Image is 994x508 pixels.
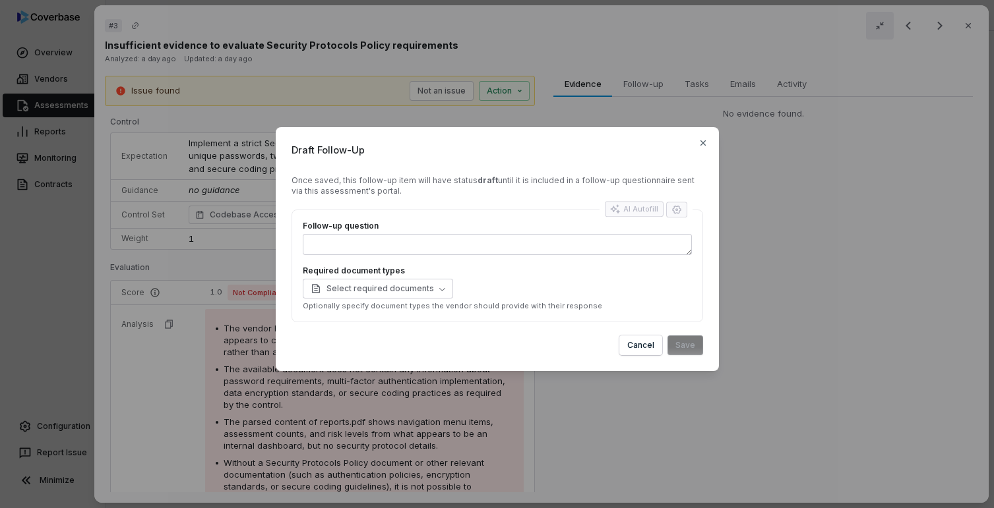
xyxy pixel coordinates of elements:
button: Cancel [619,335,662,355]
div: Once saved, this follow-up item will have status until it is included in a follow-up questionnair... [292,175,703,196]
p: Optionally specify document types the vendor should provide with their response [303,301,692,311]
label: Follow-up question [303,221,692,231]
label: Required document types [303,266,692,276]
span: Select required documents [311,283,434,294]
span: Draft Follow-Up [292,143,703,157]
strong: draft [478,175,498,185]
